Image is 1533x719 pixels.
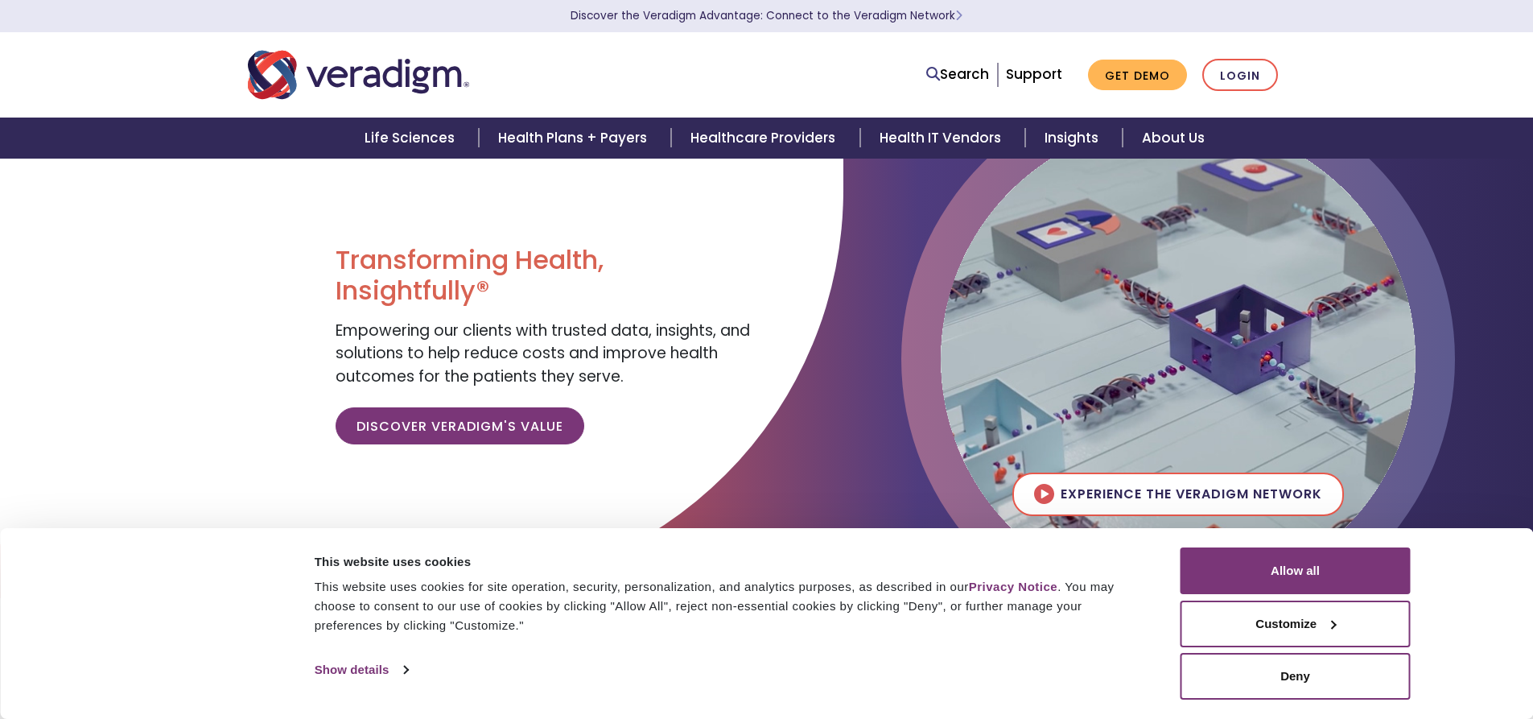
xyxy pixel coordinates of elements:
a: Support [1006,64,1062,84]
button: Customize [1181,601,1411,647]
span: Learn More [955,8,962,23]
a: Get Demo [1088,60,1187,91]
a: Discover the Veradigm Advantage: Connect to the Veradigm NetworkLearn More [571,8,962,23]
a: Privacy Notice [969,580,1057,593]
a: About Us [1123,118,1224,159]
a: Search [926,64,989,85]
h1: Transforming Health, Insightfully® [336,245,754,307]
button: Deny [1181,653,1411,700]
a: Discover Veradigm's Value [336,407,584,444]
div: This website uses cookies for site operation, security, personalization, and analytics purposes, ... [315,577,1144,635]
div: This website uses cookies [315,552,1144,572]
a: Show details [315,658,408,682]
button: Allow all [1181,548,1411,594]
span: Empowering our clients with trusted data, insights, and solutions to help reduce costs and improv... [336,320,750,387]
a: Health IT Vendors [860,118,1025,159]
img: Veradigm logo [248,48,469,101]
a: Healthcare Providers [671,118,859,159]
a: Health Plans + Payers [479,118,671,159]
a: Life Sciences [345,118,479,159]
a: Insights [1025,118,1123,159]
a: Login [1202,59,1278,92]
